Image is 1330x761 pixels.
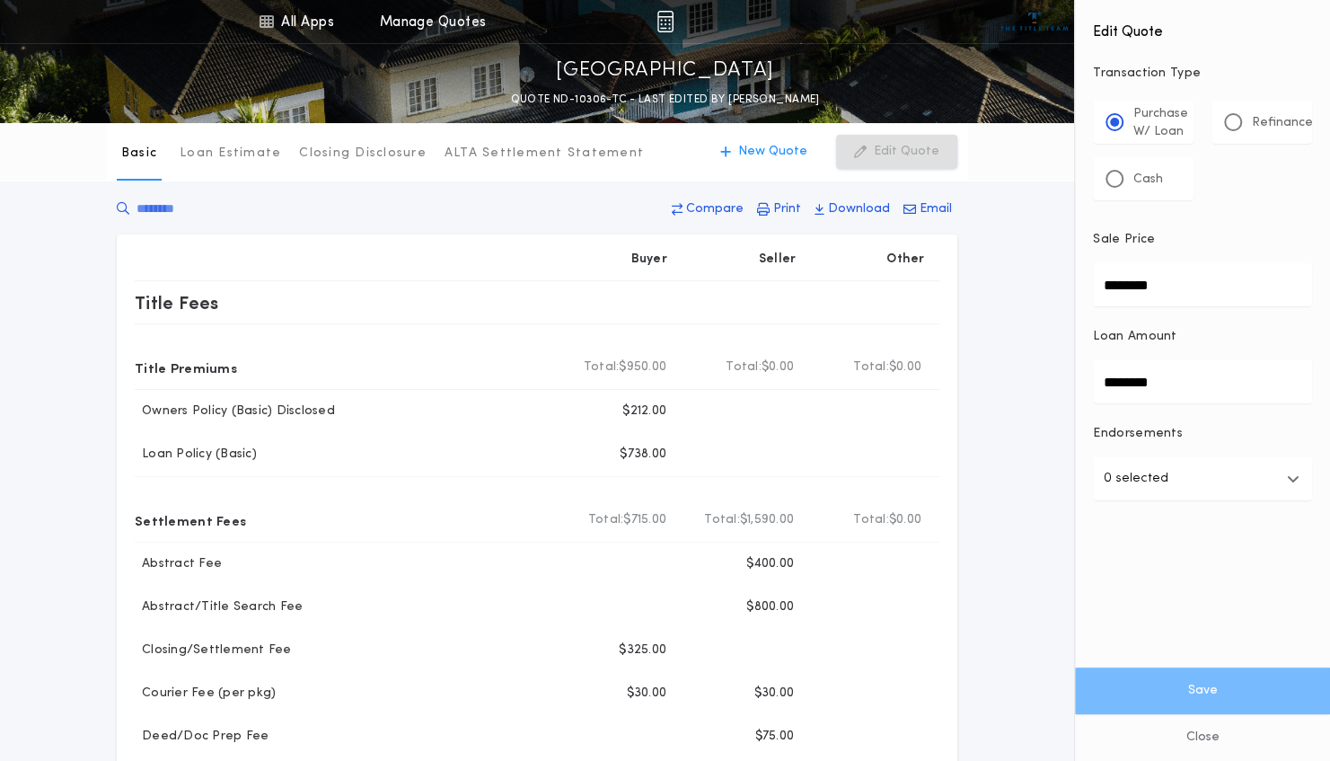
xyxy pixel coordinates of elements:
span: $715.00 [623,511,666,529]
p: Print [773,200,801,218]
span: $0.00 [762,358,794,376]
input: Loan Amount [1093,360,1312,403]
p: Buyer [631,251,667,269]
b: Total: [588,511,624,529]
b: Total: [726,358,762,376]
span: $1,590.00 [740,511,794,529]
p: $400.00 [746,555,794,573]
p: Abstract Fee [135,555,222,573]
button: New Quote [702,135,825,169]
p: $75.00 [754,728,794,746]
p: Courier Fee (per pkg) [135,685,276,703]
p: Compare [686,200,744,218]
p: Other [887,251,925,269]
button: Save [1075,668,1330,714]
p: Transaction Type [1093,65,1312,83]
p: Loan Estimate [180,145,281,163]
button: Email [898,193,957,226]
p: $800.00 [746,598,794,616]
p: ALTA Settlement Statement [445,145,644,163]
p: Closing/Settlement Fee [135,642,292,659]
b: Total: [584,358,620,376]
img: img [656,11,674,32]
p: $738.00 [620,446,666,464]
p: $30.00 [626,685,666,703]
p: Purchase W/ Loan [1133,105,1188,141]
p: Loan Policy (Basic) [135,446,257,464]
p: [GEOGRAPHIC_DATA] [556,57,774,85]
p: New Quote [738,143,807,161]
span: $0.00 [889,358,921,376]
p: Cash [1133,171,1163,189]
button: Compare [666,193,749,226]
button: Download [809,193,895,226]
p: 0 selected [1104,468,1168,490]
p: Title Fees [135,288,219,317]
p: Loan Amount [1093,328,1177,346]
p: Closing Disclosure [299,145,427,163]
p: Endorsements [1093,425,1312,443]
b: Total: [853,511,889,529]
p: Email [920,200,952,218]
b: Total: [853,358,889,376]
p: QUOTE ND-10306-TC - LAST EDITED BY [PERSON_NAME] [510,91,819,109]
p: Abstract/Title Search Fee [135,598,303,616]
span: $0.00 [889,511,921,529]
button: 0 selected [1093,457,1312,500]
p: $325.00 [619,642,666,659]
p: Seller [759,251,797,269]
p: Sale Price [1093,231,1155,249]
b: Total: [704,511,740,529]
p: $30.00 [753,685,794,703]
button: Print [752,193,806,226]
button: Edit Quote [836,135,957,169]
p: Settlement Fees [135,506,246,535]
p: Basic [121,145,157,163]
span: $950.00 [619,358,666,376]
p: Title Premiums [135,353,237,382]
p: Deed/Doc Prep Fee [135,728,269,746]
p: Refinance [1252,114,1313,132]
h4: Edit Quote [1093,11,1312,43]
img: vs-icon [1000,13,1068,31]
input: Sale Price [1093,263,1312,306]
p: Owners Policy (Basic) Disclosed [135,403,335,420]
p: Edit Quote [874,143,939,161]
p: Download [828,200,890,218]
p: $212.00 [622,403,666,420]
button: Close [1075,714,1330,761]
